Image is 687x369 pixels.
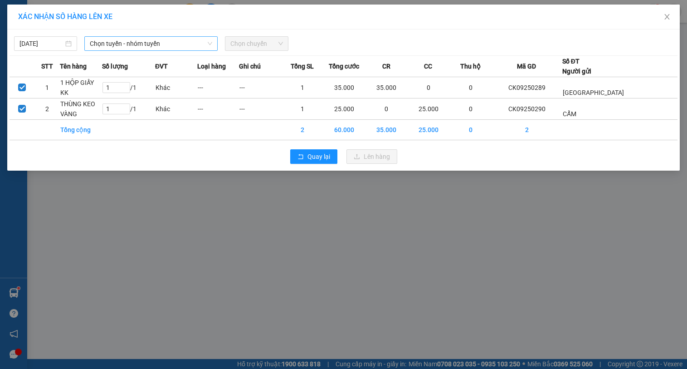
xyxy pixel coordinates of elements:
[239,98,281,120] td: ---
[197,77,239,98] td: ---
[449,120,492,140] td: 0
[35,98,60,120] td: 2
[297,153,304,161] span: rollback
[281,120,323,140] td: 2
[4,59,22,68] span: GIAO:
[492,98,562,120] td: CK09250290
[19,18,127,26] span: VP Cầu Kè -
[102,61,128,71] span: Số lượng
[323,98,365,120] td: 25.000
[19,39,63,49] input: 15/09/2025
[60,98,102,120] td: THÙNG KEO VÀNG
[407,98,449,120] td: 25.000
[18,12,112,21] span: XÁC NHẬN SỐ HÀNG LÊN XE
[41,61,53,71] span: STT
[207,41,213,46] span: down
[155,98,197,120] td: Khác
[365,98,408,120] td: 0
[449,77,492,98] td: 0
[307,152,330,162] span: Quay lại
[230,37,283,50] span: Chọn chuyến
[654,5,680,30] button: Close
[329,61,359,71] span: Tổng cước
[563,89,624,96] span: [GEOGRAPHIC_DATA]
[35,77,60,98] td: 1
[4,18,132,26] p: GỬI:
[382,61,390,71] span: CR
[102,77,155,98] td: / 1
[57,18,127,26] span: [GEOGRAPHIC_DATA]
[663,13,671,20] span: close
[197,98,239,120] td: ---
[197,61,226,71] span: Loại hàng
[4,30,132,48] p: NHẬN:
[291,61,314,71] span: Tổng SL
[155,77,197,98] td: Khác
[460,61,481,71] span: Thu hộ
[323,77,365,98] td: 35.000
[365,77,408,98] td: 35.000
[492,77,562,98] td: CK09250289
[4,30,91,48] span: VP [PERSON_NAME] ([GEOGRAPHIC_DATA])
[49,49,118,58] span: [GEOGRAPHIC_DATA]
[281,77,323,98] td: 1
[281,98,323,120] td: 1
[492,120,562,140] td: 2
[60,120,102,140] td: Tổng cộng
[563,110,576,118] span: CẨM
[239,77,281,98] td: ---
[60,77,102,98] td: 1 HỘP GIẤY KK
[346,149,397,164] button: uploadLên hàng
[323,120,365,140] td: 60.000
[424,61,432,71] span: CC
[290,149,337,164] button: rollbackQuay lại
[239,61,261,71] span: Ghi chú
[4,49,118,58] span: 0901256494 -
[407,77,449,98] td: 0
[562,56,591,76] div: Số ĐT Người gửi
[449,98,492,120] td: 0
[90,37,212,50] span: Chọn tuyến - nhóm tuyến
[30,5,105,14] strong: BIÊN NHẬN GỬI HÀNG
[155,61,168,71] span: ĐVT
[407,120,449,140] td: 25.000
[102,98,155,120] td: / 1
[60,61,87,71] span: Tên hàng
[365,120,408,140] td: 35.000
[517,61,536,71] span: Mã GD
